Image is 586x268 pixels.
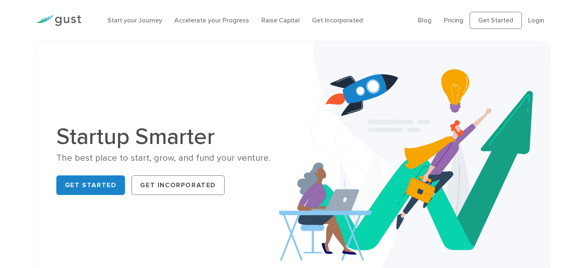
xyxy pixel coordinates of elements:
[312,16,363,24] a: Get Incorporated
[174,16,249,24] a: Accelerate your Progress
[444,16,463,24] a: Pricing
[36,15,81,26] img: Gust Logo
[418,16,432,24] a: Blog
[56,152,287,164] div: The best place to start, grow, and fund your venture.
[56,175,125,195] a: Get Started
[261,16,300,24] a: Raise Capital
[56,125,287,148] h1: Startup Smarter
[470,12,522,29] a: Get Started
[131,175,225,195] a: Get Incorporated
[107,16,162,24] a: Start your Journey
[528,16,544,24] a: Login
